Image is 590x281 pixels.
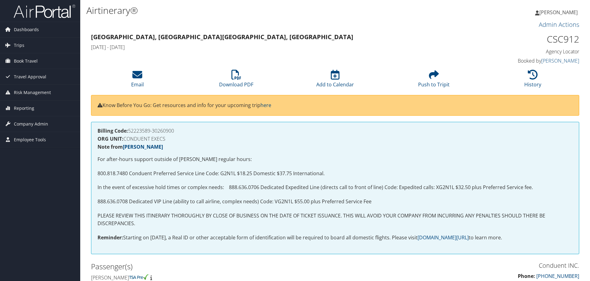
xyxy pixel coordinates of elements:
[123,143,163,150] a: [PERSON_NAME]
[129,274,149,280] img: tsa-precheck.png
[98,198,573,206] p: 888.636.0708 Dedicated VIP Line (ability to call airline, complex needs) Code: VG2N1L $55.00 plus...
[98,234,573,242] p: Starting on [DATE], a Real ID or other acceptable form of identification will be required to boar...
[86,4,418,17] h1: Airtinerary®
[418,234,469,241] a: [DOMAIN_NAME][URL]
[131,73,144,88] a: Email
[464,57,579,64] h4: Booked by
[14,38,24,53] span: Trips
[98,184,573,192] p: In the event of excessive hold times or complex needs: 888.636.0706 Dedicated Expedited Line (dir...
[535,3,584,22] a: [PERSON_NAME]
[98,143,163,150] strong: Note from
[464,48,579,55] h4: Agency Locator
[524,73,541,88] a: History
[98,170,573,178] p: 800.818.7480 Conduent Preferred Service Line Code: G2N1L $18.25 Domestic $37.75 International.
[14,116,48,132] span: Company Admin
[91,33,353,41] strong: [GEOGRAPHIC_DATA], [GEOGRAPHIC_DATA] [GEOGRAPHIC_DATA], [GEOGRAPHIC_DATA]
[98,136,573,141] h4: CONDUENT EXECS
[98,212,573,228] p: PLEASE REVIEW THIS ITINERARY THOROUGHLY BY CLOSE OF BUSINESS ON THE DATE OF TICKET ISSUANCE. THIS...
[98,127,128,134] strong: Billing Code:
[536,273,579,279] a: [PHONE_NUMBER]
[541,57,579,64] a: [PERSON_NAME]
[219,73,253,88] a: Download PDF
[14,101,34,116] span: Reporting
[14,132,46,147] span: Employee Tools
[260,102,271,109] a: here
[316,73,354,88] a: Add to Calendar
[539,9,578,16] span: [PERSON_NAME]
[98,135,123,142] strong: ORG UNIT:
[91,261,330,272] h2: Passenger(s)
[91,44,455,51] h4: [DATE] - [DATE]
[98,155,573,163] p: For after-hours support outside of [PERSON_NAME] regular hours:
[91,274,330,281] h4: [PERSON_NAME]
[14,85,51,100] span: Risk Management
[14,22,39,37] span: Dashboards
[340,261,579,270] h3: Conduent INC.
[539,20,579,29] a: Admin Actions
[98,234,123,241] strong: Reminder:
[98,128,573,133] h4: 52223589-30260900
[418,73,450,88] a: Push to Tripit
[98,101,573,110] p: Know Before You Go: Get resources and info for your upcoming trip
[14,53,38,69] span: Book Travel
[464,33,579,46] h1: CSC912
[518,273,535,279] strong: Phone:
[14,69,46,85] span: Travel Approval
[14,4,75,19] img: airportal-logo.png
